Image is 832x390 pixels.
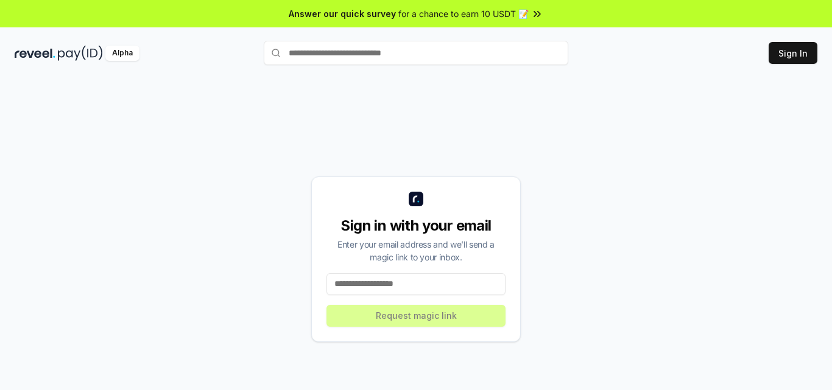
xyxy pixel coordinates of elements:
div: Alpha [105,46,139,61]
button: Sign In [769,42,817,64]
div: Sign in with your email [326,216,506,235]
span: Answer our quick survey [289,7,396,20]
span: for a chance to earn 10 USDT 📝 [398,7,529,20]
img: pay_id [58,46,103,61]
img: logo_small [409,192,423,206]
img: reveel_dark [15,46,55,61]
div: Enter your email address and we’ll send a magic link to your inbox. [326,238,506,263]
